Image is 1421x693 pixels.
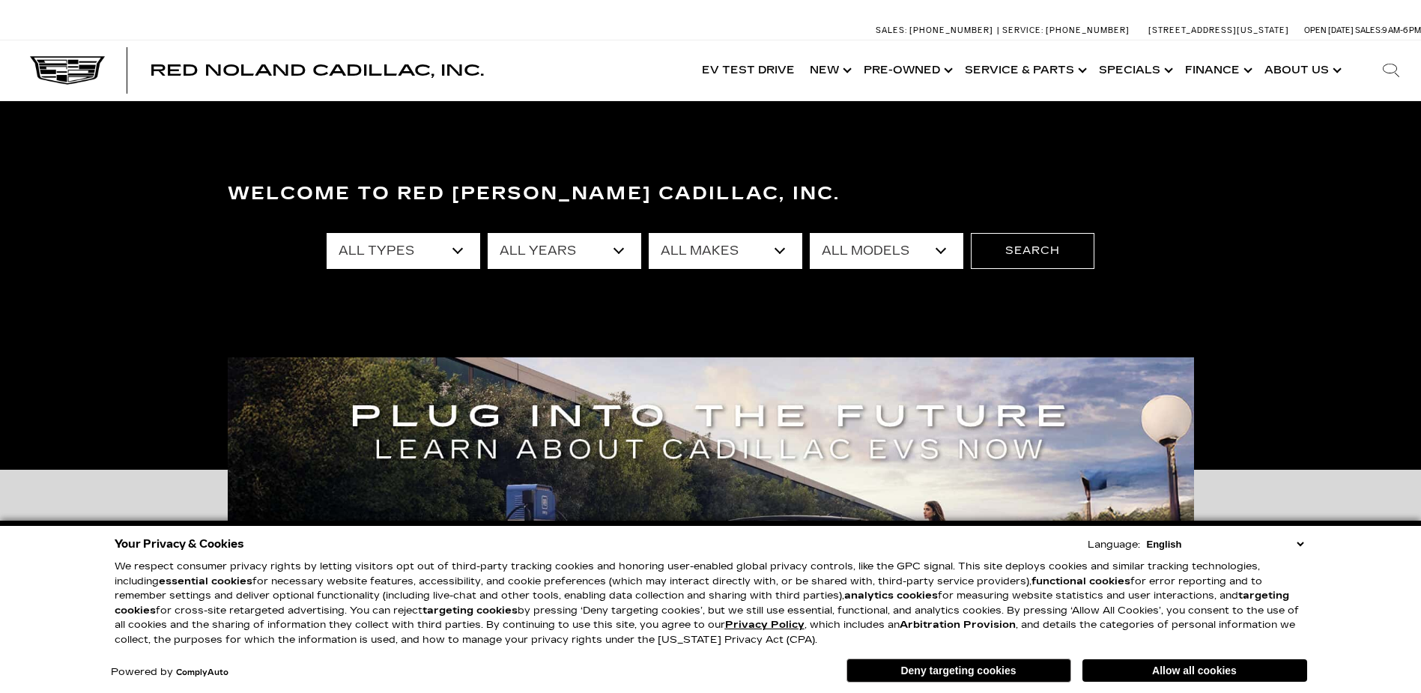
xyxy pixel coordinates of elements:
[159,575,252,587] strong: essential cookies
[176,668,228,677] a: ComplyAuto
[649,233,802,269] select: Filter by make
[150,61,484,79] span: Red Noland Cadillac, Inc.
[488,233,641,269] select: Filter by year
[1304,25,1354,35] span: Open [DATE]
[115,590,1289,617] strong: targeting cookies
[150,63,484,78] a: Red Noland Cadillac, Inc.
[1178,40,1257,100] a: Finance
[856,40,957,100] a: Pre-Owned
[997,26,1133,34] a: Service: [PHONE_NUMBER]
[846,659,1071,683] button: Deny targeting cookies
[1143,537,1307,551] select: Language Select
[1382,25,1421,35] span: 9 AM-6 PM
[971,233,1094,269] button: Search
[1088,540,1140,550] div: Language:
[228,179,1194,209] h3: Welcome to Red [PERSON_NAME] Cadillac, Inc.
[802,40,856,100] a: New
[1031,575,1130,587] strong: functional cookies
[1091,40,1178,100] a: Specials
[1002,25,1043,35] span: Service:
[422,605,518,617] strong: targeting cookies
[1148,25,1289,35] a: [STREET_ADDRESS][US_STATE]
[115,560,1307,647] p: We respect consumer privacy rights by letting visitors opt out of third-party tracking cookies an...
[957,40,1091,100] a: Service & Parts
[810,233,963,269] select: Filter by model
[876,25,907,35] span: Sales:
[111,668,228,677] div: Powered by
[909,25,993,35] span: [PHONE_NUMBER]
[115,533,244,554] span: Your Privacy & Cookies
[844,590,938,602] strong: analytics cookies
[725,619,805,631] a: Privacy Policy
[1046,25,1130,35] span: [PHONE_NUMBER]
[694,40,802,100] a: EV Test Drive
[900,619,1016,631] strong: Arbitration Provision
[327,233,480,269] select: Filter by type
[1257,40,1346,100] a: About Us
[1355,25,1382,35] span: Sales:
[30,56,105,85] img: Cadillac Dark Logo with Cadillac White Text
[1082,659,1307,682] button: Allow all cookies
[876,26,997,34] a: Sales: [PHONE_NUMBER]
